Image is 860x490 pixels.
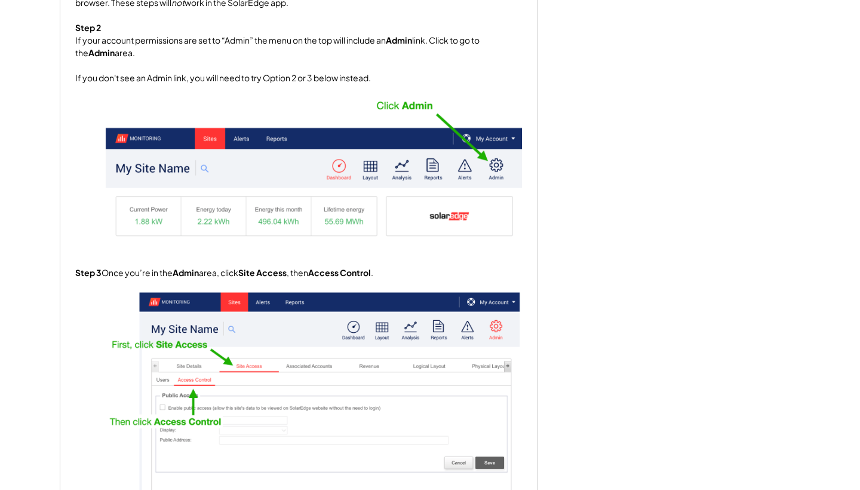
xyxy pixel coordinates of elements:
[238,267,287,278] strong: Site Access
[75,267,102,278] strong: Step 3
[88,47,115,58] strong: Admin
[105,96,522,240] img: Screenshot%202024-01-03%20at%2012.03.52%20PM.png
[386,35,412,45] strong: Admin
[173,267,199,278] strong: Admin
[308,267,371,278] strong: Access Control
[75,267,373,279] div: Once you’re in the area, click , then .
[75,22,101,33] strong: Step 2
